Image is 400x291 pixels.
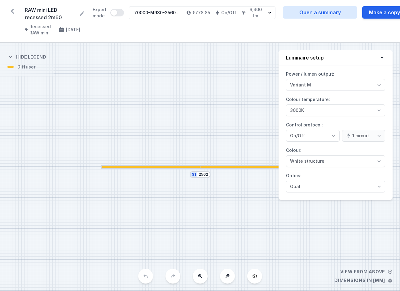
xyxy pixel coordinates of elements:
h4: 6,300 lm [247,7,264,19]
h4: Luminaire setup [286,54,324,61]
select: Colour: [286,155,385,167]
button: Rename project [79,11,85,17]
label: Power / lumen output: [286,69,385,91]
label: Expert mode [93,7,124,19]
h4: Recessed RAW mini [29,24,54,36]
input: Dimension [mm] [199,172,209,177]
button: Luminaire setup [279,50,393,65]
a: Open a summary [283,6,357,19]
label: Optics: [286,171,385,192]
label: Control protocol: [286,120,385,142]
h4: [DATE] [66,27,80,33]
h4: €778.85 [192,10,210,16]
div: 70000-M930-25609-13 [134,10,181,16]
select: Control protocol: [342,130,385,142]
button: 70000-M930-25609-13€778.85On/Off6,300 lm [129,6,275,19]
label: Colour: [286,145,385,167]
form: RAW mini LED recessed 2m60 [25,6,85,21]
select: Control protocol: [286,130,340,142]
button: Expert mode [110,9,124,16]
label: Colour temperature: [286,95,385,116]
select: Colour temperature: [286,104,385,116]
select: Power / lumen output: [286,79,385,91]
h4: Hide legend [16,54,46,60]
h4: On/Off [221,10,236,16]
select: Optics: [286,181,385,192]
button: Hide legend [7,49,46,64]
